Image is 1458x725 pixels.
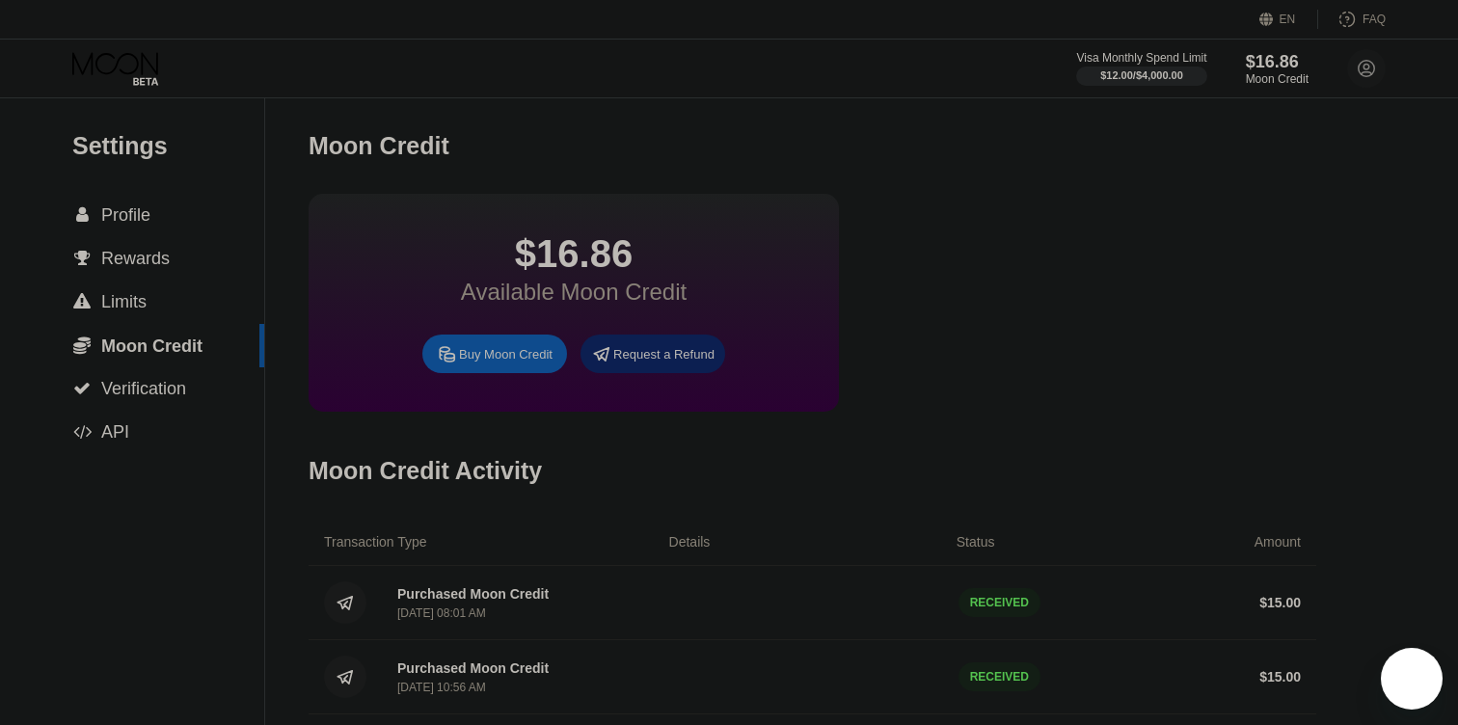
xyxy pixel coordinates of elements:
[101,292,147,311] span: Limits
[101,336,202,356] span: Moon Credit
[1259,669,1301,685] div: $ 15.00
[397,586,549,602] div: Purchased Moon Credit
[1100,69,1183,81] div: $12.00 / $4,000.00
[72,423,92,441] div: 
[1318,10,1386,29] div: FAQ
[72,250,92,267] div: 
[1259,10,1318,29] div: EN
[101,205,150,225] span: Profile
[1246,52,1309,86] div: $16.86Moon Credit
[461,279,687,306] div: Available Moon Credit
[73,336,91,355] span: 
[1076,51,1206,86] div: Visa Monthly Spend Limit$12.00/$4,000.00
[613,346,715,362] div: Request a Refund
[957,534,995,550] div: Status
[73,423,92,441] span: 
[422,335,567,373] div: Buy Moon Credit
[1280,13,1296,26] div: EN
[309,132,449,160] div: Moon Credit
[73,293,91,310] span: 
[1363,13,1386,26] div: FAQ
[72,206,92,224] div: 
[397,606,486,620] div: [DATE] 08:01 AM
[459,346,553,362] div: Buy Moon Credit
[72,293,92,310] div: 
[669,534,711,550] div: Details
[958,662,1040,691] div: RECEIVED
[101,379,186,398] span: Verification
[461,232,687,276] div: $16.86
[397,681,486,694] div: [DATE] 10:56 AM
[1381,648,1443,710] iframe: Button to launch messaging window
[73,380,91,397] span: 
[1255,534,1301,550] div: Amount
[1246,52,1309,72] div: $16.86
[72,336,92,355] div: 
[397,660,549,676] div: Purchased Moon Credit
[324,534,427,550] div: Transaction Type
[309,457,542,485] div: Moon Credit Activity
[1259,595,1301,610] div: $ 15.00
[74,250,91,267] span: 
[101,422,129,442] span: API
[101,249,170,268] span: Rewards
[1246,72,1309,86] div: Moon Credit
[72,380,92,397] div: 
[958,588,1040,617] div: RECEIVED
[72,132,264,160] div: Settings
[580,335,725,373] div: Request a Refund
[76,206,89,224] span: 
[1076,51,1206,65] div: Visa Monthly Spend Limit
